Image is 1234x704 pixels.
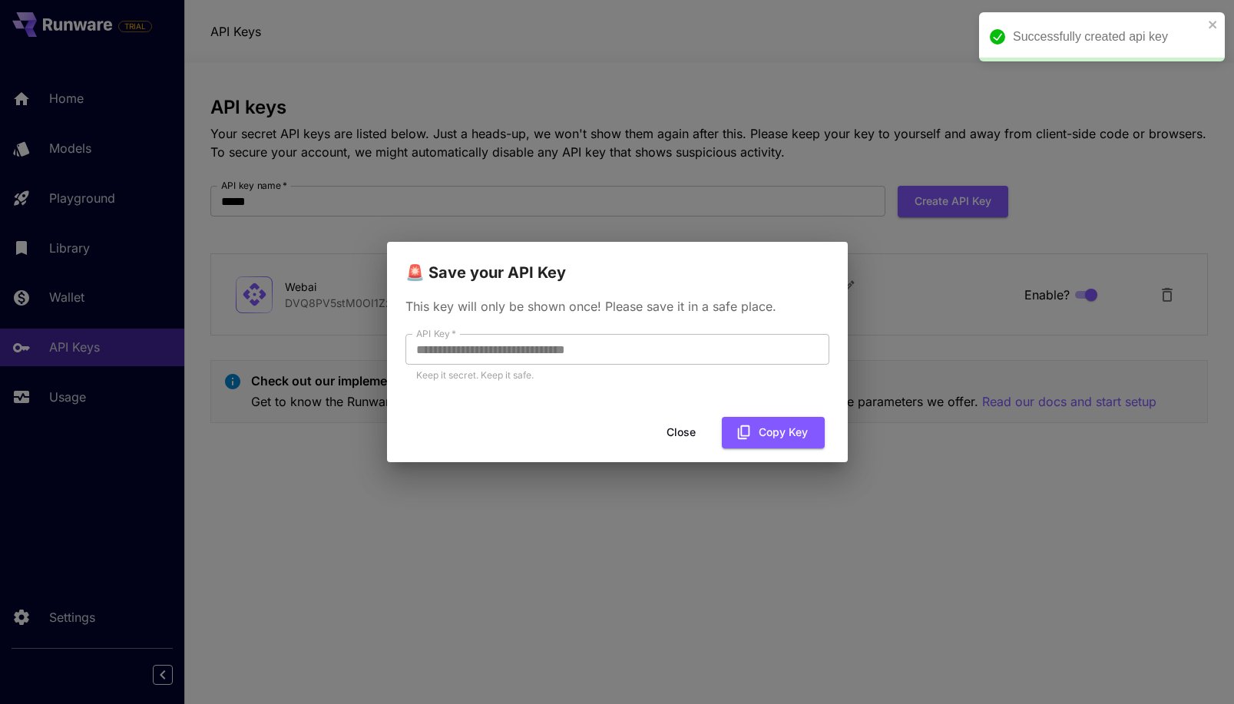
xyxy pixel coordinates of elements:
h2: 🚨 Save your API Key [387,242,848,285]
label: API Key [416,327,456,340]
button: close [1208,18,1219,31]
button: Copy Key [722,417,825,448]
p: Keep it secret. Keep it safe. [416,368,819,383]
p: This key will only be shown once! Please save it in a safe place. [405,297,829,316]
button: Close [647,417,716,448]
div: Successfully created api key [1013,28,1203,46]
